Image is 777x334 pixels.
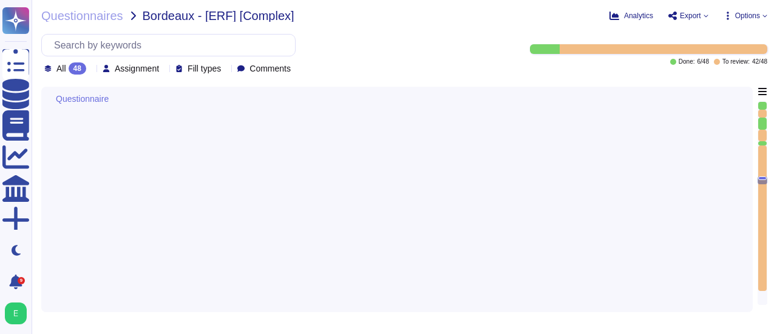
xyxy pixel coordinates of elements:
[48,35,295,56] input: Search by keywords
[143,10,294,22] span: Bordeaux - [ERF] [Complex]
[56,95,109,103] span: Questionnaire
[56,64,66,73] span: All
[609,11,653,21] button: Analytics
[722,59,750,65] span: To review:
[249,64,291,73] span: Comments
[18,277,25,284] div: 9
[188,64,221,73] span: Fill types
[5,302,27,324] img: user
[624,12,653,19] span: Analytics
[752,59,767,65] span: 42 / 48
[735,12,760,19] span: Options
[115,64,159,73] span: Assignment
[69,62,86,75] div: 48
[679,59,695,65] span: Done:
[680,12,701,19] span: Export
[41,10,123,22] span: Questionnaires
[2,300,35,327] button: user
[697,59,708,65] span: 6 / 48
